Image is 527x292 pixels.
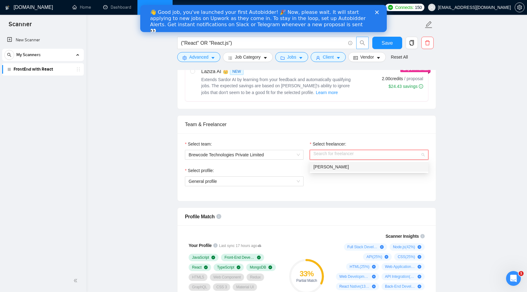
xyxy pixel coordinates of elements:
[219,243,262,249] span: Last sync 17 hours ago
[216,214,221,219] span: info-circle
[289,279,324,282] div: Partial Match
[4,20,37,33] span: Scanner
[189,54,208,60] span: Advanced
[316,89,338,96] button: Laziza AI NEWExtends Sardor AI by learning from your feedback and automatically qualifying jobs. ...
[188,167,214,174] span: Select profile:
[310,141,346,147] label: Select freelancer:
[7,34,79,46] a: New Scanner
[391,54,408,60] a: Reset All
[406,37,418,49] button: copy
[204,265,208,269] span: check-circle
[5,3,10,13] img: logo
[348,41,352,45] span: info-circle
[213,275,241,280] span: Web Component
[515,2,525,12] button: setting
[323,54,334,60] span: Client
[192,275,204,280] span: HTML5
[235,54,260,60] span: Job Category
[140,5,387,32] iframe: Intercom live chat banner
[372,265,376,269] span: plus-circle
[236,285,254,290] span: Material UI
[275,52,308,62] button: folderJobscaret-down
[192,265,202,270] span: React
[376,56,381,60] span: caret-down
[339,274,370,279] span: Web Development ( 17 %)
[339,284,370,289] span: React Native ( 13 %)
[360,54,374,60] span: Vendor
[299,56,303,60] span: caret-down
[385,264,415,269] span: Web Application ( 21 %)
[386,234,419,238] span: Scanner Insights
[389,83,423,89] div: $24.43 savings
[372,275,376,278] span: plus-circle
[406,40,418,46] span: copy
[280,56,285,60] span: folder
[393,245,415,249] span: Node.js ( 42 %)
[10,4,227,29] div: 👋 Good job, you've launched your first Autobidder! 🎉 Now, please wait. It will start applying to ...
[287,54,296,60] span: Jobs
[228,56,232,60] span: bars
[16,49,41,61] span: My Scanners
[388,5,393,10] img: upwork-logo.png
[268,265,272,269] span: check-circle
[385,255,388,259] span: plus-circle
[144,5,166,10] a: searchScanner
[2,49,84,76] li: My Scanners
[403,66,428,71] span: Experimental
[372,37,402,49] button: Save
[182,56,187,60] span: setting
[356,37,369,49] button: search
[382,39,393,47] span: Save
[223,52,272,62] button: barsJob Categorycaret-down
[419,84,423,88] span: info-circle
[192,255,209,260] span: JavaScript
[4,50,14,60] button: search
[372,285,376,288] span: plus-circle
[73,278,80,284] span: double-left
[316,56,320,60] span: user
[237,265,240,269] span: check-circle
[5,53,14,57] span: search
[313,164,349,169] span: [PERSON_NAME]
[398,254,415,259] span: CSS ( 25 %)
[506,271,521,286] iframe: Intercom live chat
[421,37,434,49] button: delete
[404,76,423,82] span: / proposal
[430,5,434,10] span: user
[289,270,324,278] div: 33 %
[103,5,131,10] a: dashboardDashboard
[250,265,266,270] span: MongoDB
[2,34,84,46] li: New Scanner
[235,6,241,9] div: Close
[263,56,268,60] span: caret-down
[418,285,421,288] span: plus-circle
[189,243,212,248] span: Your Profile
[357,40,368,46] span: search
[192,285,207,290] span: GraphQL
[395,4,414,11] span: Connects:
[250,275,260,280] span: Redux
[418,265,421,269] span: plus-circle
[418,255,421,259] span: plus-circle
[185,214,215,219] span: Profile Match
[418,275,421,278] span: plus-circle
[177,52,220,62] button: settingAdvancedcaret-down
[418,245,421,249] span: plus-circle
[213,243,218,248] span: info-circle
[348,52,386,62] button: idcardVendorcaret-down
[185,141,212,147] label: Select team:
[211,256,215,259] span: check-circle
[201,68,355,75] div: Laziza AI
[382,75,403,82] span: 2.00 credits
[380,245,384,249] span: plus-circle
[385,274,415,279] span: API Integration ( 13 %)
[223,68,229,75] span: 👑
[336,56,341,60] span: caret-down
[310,160,428,167] div: Please enter Select freelancer:
[519,271,524,276] span: 1
[224,255,255,260] span: Front-End Development
[515,5,525,10] a: setting
[311,52,346,62] button: userClientcaret-down
[515,5,524,10] span: setting
[422,40,433,46] span: delete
